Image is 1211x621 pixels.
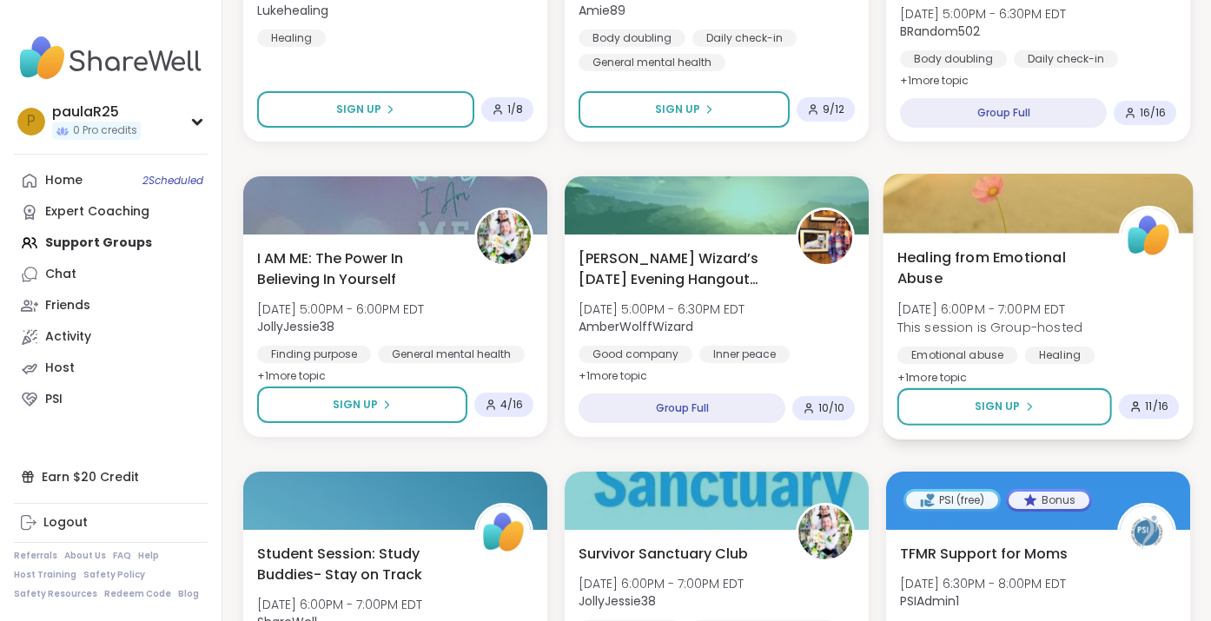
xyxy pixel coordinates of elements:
[500,398,523,412] span: 4 / 16
[579,54,725,71] div: General mental health
[14,321,208,353] a: Activity
[579,2,625,19] b: Amie89
[507,102,523,116] span: 1 / 8
[178,588,199,600] a: Blog
[14,550,57,562] a: Referrals
[1145,400,1168,413] span: 11 / 16
[14,353,208,384] a: Host
[818,401,844,415] span: 10 / 10
[45,266,76,283] div: Chat
[900,98,1107,128] div: Group Full
[897,247,1100,289] span: Healing from Emotional Abuse
[579,318,693,335] b: AmberWolffWizard
[138,550,159,562] a: Help
[257,386,467,423] button: Sign Up
[579,393,785,423] div: Group Full
[257,301,424,318] span: [DATE] 5:00PM - 6:00PM EDT
[906,492,998,509] div: PSI (free)
[477,210,531,264] img: JollyJessie38
[798,505,852,559] img: JollyJessie38
[257,346,371,363] div: Finding purpose
[27,110,36,133] span: p
[45,391,63,408] div: PSI
[579,30,685,47] div: Body doubling
[333,397,378,413] span: Sign Up
[14,588,97,600] a: Safety Resources
[257,318,334,335] b: JollyJessie38
[104,588,171,600] a: Redeem Code
[45,172,83,189] div: Home
[579,301,744,318] span: [DATE] 5:00PM - 6:30PM EDT
[1025,347,1095,364] div: Healing
[52,102,141,122] div: paulaR25
[699,346,790,363] div: Inner peace
[257,544,455,585] span: Student Session: Study Buddies- Stay on Track
[14,259,208,290] a: Chat
[14,384,208,415] a: PSI
[257,596,422,613] span: [DATE] 6:00PM - 7:00PM EDT
[692,30,797,47] div: Daily check-in
[378,346,525,363] div: General mental health
[897,388,1112,426] button: Sign Up
[257,2,328,19] b: Lukehealing
[1122,208,1176,263] img: ShareWell
[45,297,90,314] div: Friends
[579,346,692,363] div: Good company
[43,514,88,532] div: Logout
[64,550,106,562] a: About Us
[900,575,1066,592] span: [DATE] 6:30PM - 8:00PM EDT
[45,328,91,346] div: Activity
[900,50,1007,68] div: Body doubling
[257,91,474,128] button: Sign Up
[975,399,1021,414] span: Sign Up
[142,174,203,188] span: 2 Scheduled
[336,102,381,117] span: Sign Up
[897,347,1018,364] div: Emotional abuse
[1140,106,1166,120] span: 16 / 16
[257,30,326,47] div: Healing
[900,544,1068,565] span: TFMR Support for Moms
[14,28,208,89] img: ShareWell Nav Logo
[14,165,208,196] a: Home2Scheduled
[897,318,1082,335] span: This session is Group-hosted
[579,91,790,128] button: Sign Up
[1014,50,1118,68] div: Daily check-in
[900,23,980,40] b: BRandom502
[823,102,844,116] span: 9 / 12
[1009,492,1089,509] div: Bonus
[579,575,744,592] span: [DATE] 6:00PM - 7:00PM EDT
[14,569,76,581] a: Host Training
[14,461,208,492] div: Earn $20 Credit
[798,210,852,264] img: AmberWolffWizard
[900,5,1066,23] span: [DATE] 5:00PM - 6:30PM EDT
[14,196,208,228] a: Expert Coaching
[579,592,656,610] b: JollyJessie38
[257,248,455,290] span: I AM ME: The Power In Believing In Yourself
[14,290,208,321] a: Friends
[897,301,1082,318] span: [DATE] 6:00PM - 7:00PM EDT
[655,102,700,117] span: Sign Up
[45,203,149,221] div: Expert Coaching
[45,360,75,377] div: Host
[73,123,137,138] span: 0 Pro credits
[579,248,777,290] span: [PERSON_NAME] Wizard’s [DATE] Evening Hangout Den 🐺🪄
[900,592,959,610] b: PSIAdmin1
[83,569,145,581] a: Safety Policy
[113,550,131,562] a: FAQ
[14,507,208,538] a: Logout
[477,505,531,559] img: ShareWell
[579,544,748,565] span: Survivor Sanctuary Club
[1120,505,1174,559] img: PSIAdmin1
